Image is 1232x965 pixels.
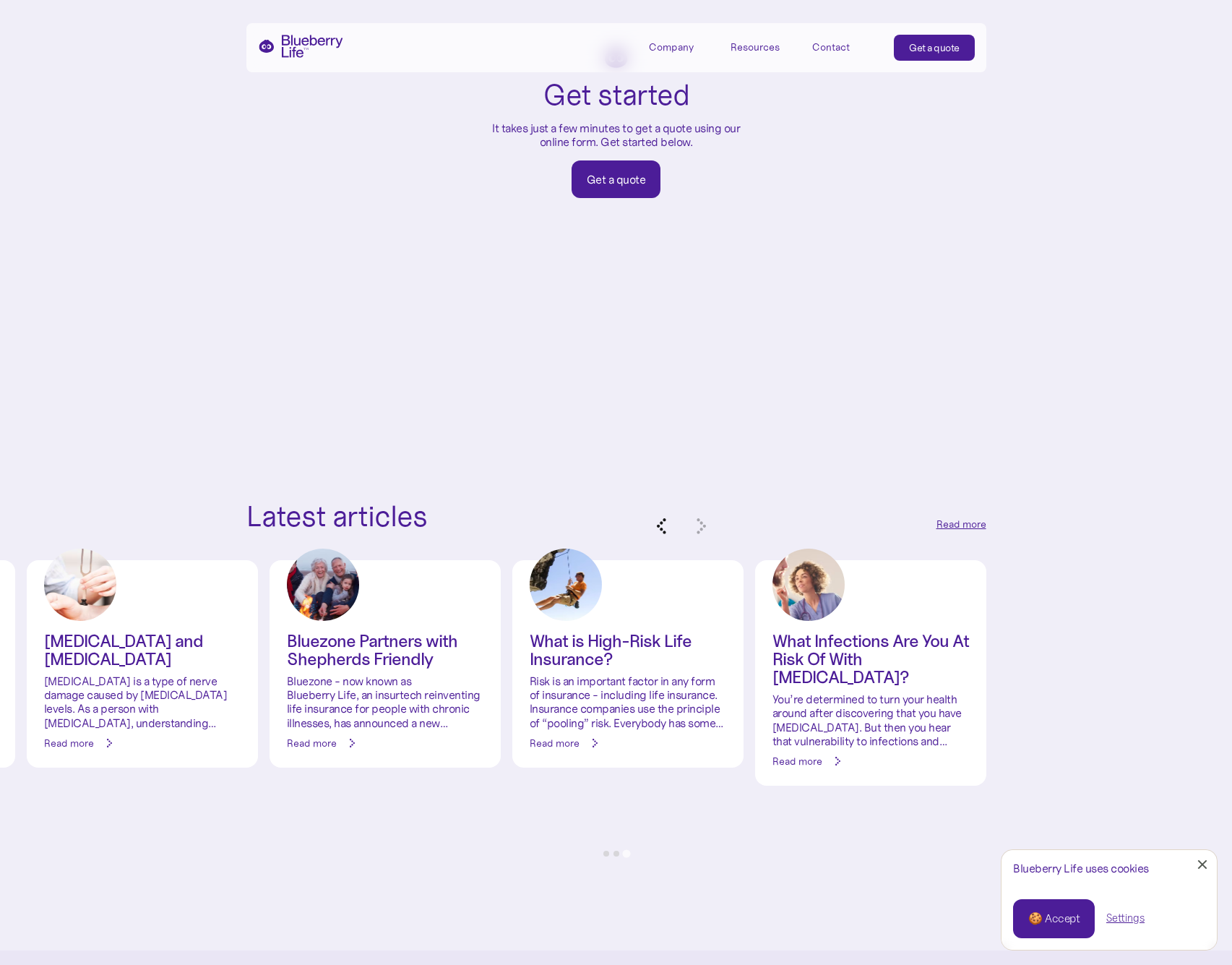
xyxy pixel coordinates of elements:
a: Bluezone Partners with Shepherds FriendlyBluezone - now known as Blueberry Life, an insurtech rei... [287,632,483,750]
p: It takes just a few minutes to get a quote using our online form. Get started below. [486,121,746,149]
button: Go to page 2 [613,851,619,857]
div: 7 of 8 [512,560,744,768]
a: Get a quote [894,35,975,61]
button: Next slide [697,523,715,540]
button: Go to page 3 [622,849,630,857]
div: Blueberry Life uses cookies [1013,862,1205,875]
h3: What is High-Risk Life Insurance? [530,632,726,669]
h2: Latest articles [246,501,427,531]
div: Resources [731,41,780,53]
a: What is High-Risk Life Insurance?Risk is an important factor in any form of insurance - including... [530,632,726,750]
div: 5 of 8 [27,560,258,768]
div: Close Cookie Popup [1202,865,1203,865]
a: What Infections Are You At Risk Of With [MEDICAL_DATA]?You’re determined to turn your health arou... [772,632,969,768]
div: Read more [287,736,337,750]
div: Read more [530,736,580,750]
div: Contact [812,41,850,53]
div: Get a quote [587,172,646,186]
h3: Bluezone Partners with Shepherds Friendly [287,632,483,669]
div: 6 of 8 [270,560,501,768]
a: Contact [812,35,877,59]
div: Read more [772,754,822,768]
p: Bluezone - now known as Blueberry Life, an insurtech reinventing life insurance for people with c... [287,674,483,730]
ul: Select a slide to show [246,848,986,859]
div: Read more [44,736,94,750]
div: Company [649,35,714,59]
p: [MEDICAL_DATA] is a type of nerve damage caused by [MEDICAL_DATA] levels. As a person with [MEDIC... [44,674,241,730]
a: Get a quote [572,160,661,198]
a: home [258,35,343,58]
div: 8 of 8 [755,560,986,786]
h3: What Infections Are You At Risk Of With [MEDICAL_DATA]? [772,632,969,687]
p: Risk is an important factor in any form of insurance - including life insurance. Insurance compan... [530,674,726,730]
div: Company [649,41,694,53]
div: Get a quote [909,40,960,55]
a: Read more [936,517,986,531]
a: Settings [1106,911,1145,926]
div: 🍪 Accept [1028,911,1080,927]
a: 🍪 Accept [1013,899,1095,938]
button: Previous slide [648,523,665,540]
p: You’re determined to turn your health around after discovering that you have [MEDICAL_DATA]. But ... [772,692,969,748]
button: Go to page 1 [603,851,609,857]
div: Resources [731,35,796,59]
h2: Get started [543,80,689,110]
h3: [MEDICAL_DATA] and [MEDICAL_DATA] [44,632,241,669]
a: Close Cookie Popup [1188,850,1217,879]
